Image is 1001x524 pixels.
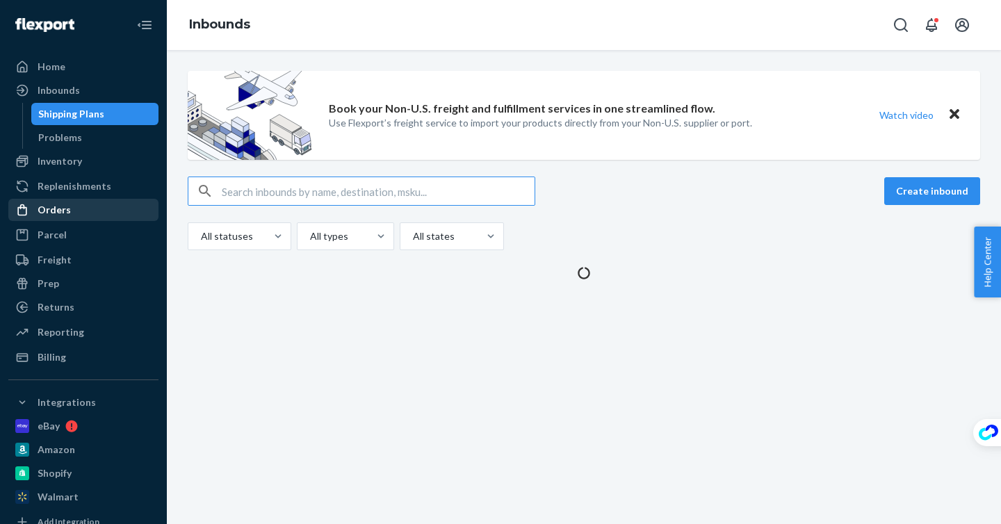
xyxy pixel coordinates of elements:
[8,346,158,368] a: Billing
[918,11,945,39] button: Open notifications
[38,203,71,217] div: Orders
[31,103,159,125] a: Shipping Plans
[38,300,74,314] div: Returns
[38,419,60,433] div: eBay
[8,321,158,343] a: Reporting
[974,227,1001,297] button: Help Center
[8,79,158,101] a: Inbounds
[31,126,159,149] a: Problems
[8,56,158,78] a: Home
[8,175,158,197] a: Replenishments
[200,229,201,243] input: All statuses
[38,83,80,97] div: Inbounds
[189,17,250,32] a: Inbounds
[8,272,158,295] a: Prep
[38,395,96,409] div: Integrations
[8,199,158,221] a: Orders
[38,350,66,364] div: Billing
[8,439,158,461] a: Amazon
[38,325,84,339] div: Reporting
[38,466,72,480] div: Shopify
[887,11,915,39] button: Open Search Box
[15,18,74,32] img: Flexport logo
[8,415,158,437] a: eBay
[309,229,310,243] input: All types
[8,249,158,271] a: Freight
[8,486,158,508] a: Walmart
[8,224,158,246] a: Parcel
[412,229,413,243] input: All states
[38,131,82,145] div: Problems
[884,177,980,205] button: Create inbound
[38,154,82,168] div: Inventory
[38,179,111,193] div: Replenishments
[38,228,67,242] div: Parcel
[8,462,158,484] a: Shopify
[222,177,535,205] input: Search inbounds by name, destination, msku...
[329,116,752,130] p: Use Flexport’s freight service to import your products directly from your Non-U.S. supplier or port.
[8,391,158,414] button: Integrations
[948,11,976,39] button: Open account menu
[38,60,65,74] div: Home
[8,296,158,318] a: Returns
[329,101,715,117] p: Book your Non-U.S. freight and fulfillment services in one streamlined flow.
[38,253,72,267] div: Freight
[131,11,158,39] button: Close Navigation
[178,5,261,45] ol: breadcrumbs
[38,107,104,121] div: Shipping Plans
[8,150,158,172] a: Inventory
[945,105,963,125] button: Close
[870,105,943,125] button: Watch video
[38,277,59,290] div: Prep
[38,443,75,457] div: Amazon
[38,490,79,504] div: Walmart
